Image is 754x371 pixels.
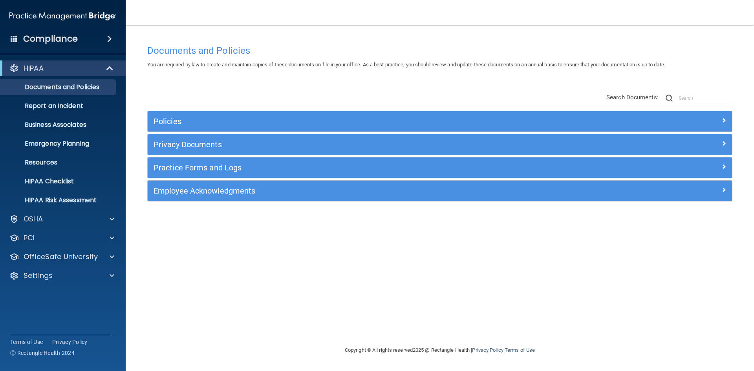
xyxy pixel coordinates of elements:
a: Policies [154,115,726,128]
p: Documents and Policies [5,83,112,91]
p: HIPAA Checklist [5,177,112,185]
a: Settings [9,271,114,280]
h5: Privacy Documents [154,140,580,149]
img: PMB logo [9,8,116,24]
p: Business Associates [5,121,112,129]
a: OfficeSafe University [9,252,114,261]
p: Resources [5,159,112,166]
a: Terms of Use [505,347,535,353]
p: Emergency Planning [5,140,112,148]
h5: Practice Forms and Logs [154,163,580,172]
a: Privacy Policy [472,347,503,353]
p: HIPAA Risk Assessment [5,196,112,204]
a: OSHA [9,214,114,224]
p: Report an Incident [5,102,112,110]
p: OfficeSafe University [24,252,98,261]
a: Practice Forms and Logs [154,161,726,174]
h4: Compliance [23,33,78,44]
img: ic-search.3b580494.png [666,95,673,102]
span: You are required by law to create and maintain copies of these documents on file in your office. ... [147,62,665,68]
span: Search Documents: [606,94,659,101]
p: PCI [24,233,35,243]
a: PCI [9,233,114,243]
p: Settings [24,271,53,280]
div: Copyright © All rights reserved 2025 @ Rectangle Health | | [296,338,583,363]
h4: Documents and Policies [147,46,732,56]
a: Terms of Use [10,338,43,346]
p: OSHA [24,214,43,224]
span: Ⓒ Rectangle Health 2024 [10,349,75,357]
a: Privacy Policy [52,338,88,346]
h5: Employee Acknowledgments [154,186,580,195]
a: Employee Acknowledgments [154,185,726,197]
p: HIPAA [24,64,44,73]
a: HIPAA [9,64,114,73]
a: Privacy Documents [154,138,726,151]
input: Search [679,92,732,104]
h5: Policies [154,117,580,126]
